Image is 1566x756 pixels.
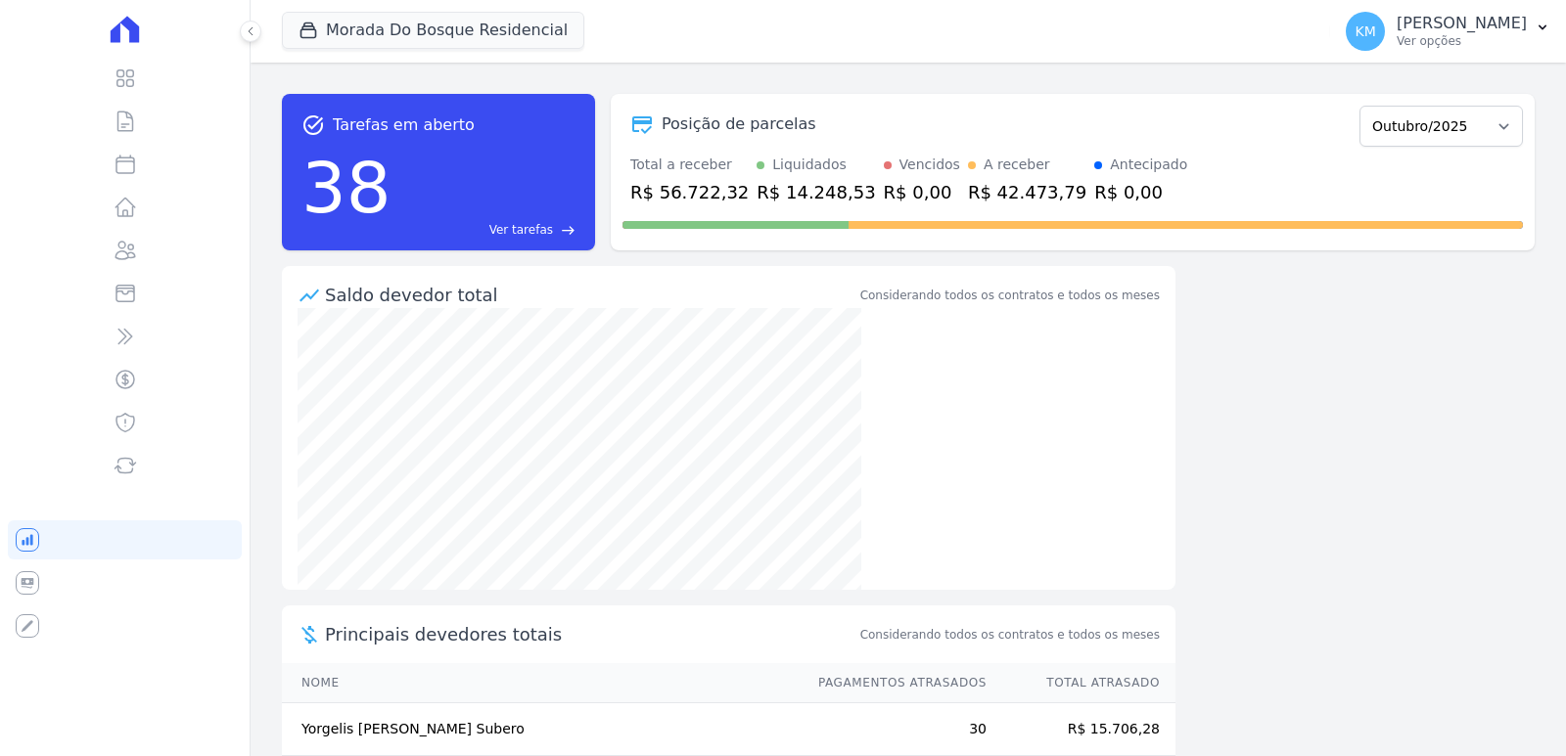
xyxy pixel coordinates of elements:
[988,663,1175,703] th: Total Atrasado
[325,621,856,647] span: Principais devedores totais
[800,703,988,756] td: 30
[325,282,856,308] div: Saldo devedor total
[800,663,988,703] th: Pagamentos Atrasados
[860,287,1160,304] div: Considerando todos os contratos e todos os meses
[282,12,584,49] button: Morada Do Bosque Residencial
[1397,14,1527,33] p: [PERSON_NAME]
[984,155,1050,175] div: A receber
[301,113,325,137] span: task_alt
[899,155,960,175] div: Vencidos
[1094,179,1187,205] div: R$ 0,00
[489,221,553,239] span: Ver tarefas
[1330,4,1566,59] button: KM [PERSON_NAME] Ver opções
[282,663,800,703] th: Nome
[301,137,391,239] div: 38
[399,221,576,239] a: Ver tarefas east
[1110,155,1187,175] div: Antecipado
[1397,33,1527,49] p: Ver opções
[282,703,800,756] td: Yorgelis [PERSON_NAME] Subero
[884,179,960,205] div: R$ 0,00
[772,155,847,175] div: Liquidados
[333,113,475,137] span: Tarefas em aberto
[988,703,1175,756] td: R$ 15.706,28
[1355,24,1375,38] span: KM
[630,179,749,205] div: R$ 56.722,32
[630,155,749,175] div: Total a receber
[561,223,576,238] span: east
[968,179,1086,205] div: R$ 42.473,79
[860,626,1160,644] span: Considerando todos os contratos e todos os meses
[757,179,875,205] div: R$ 14.248,53
[662,112,816,136] div: Posição de parcelas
